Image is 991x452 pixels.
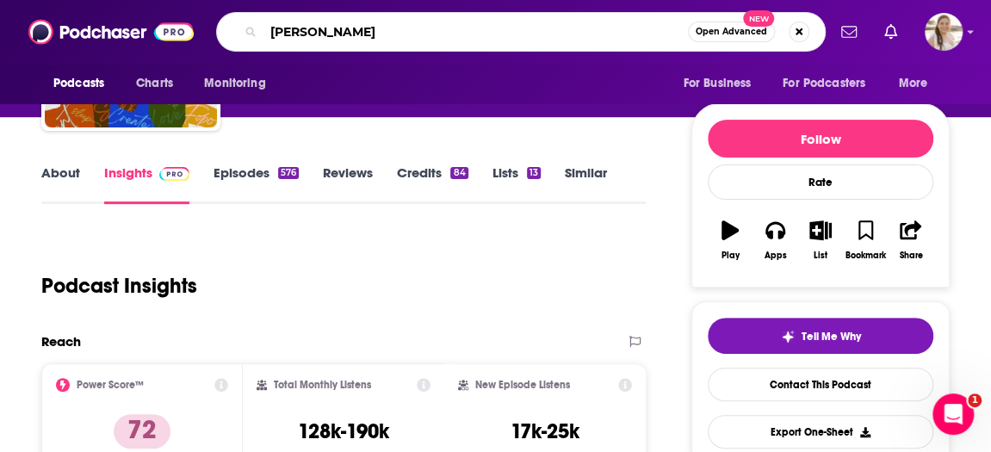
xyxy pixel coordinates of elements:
[834,17,864,46] a: Show notifications dropdown
[397,164,468,204] a: Credits84
[527,167,541,179] div: 13
[708,318,933,354] button: tell me why sparkleTell Me Why
[722,251,740,261] div: Play
[765,251,787,261] div: Apps
[899,251,922,261] div: Share
[41,273,197,299] h1: Podcast Insights
[932,393,974,435] iframe: Intercom live chat
[688,22,775,42] button: Open AdvancedNew
[843,209,888,271] button: Bookmark
[204,71,265,96] span: Monitoring
[214,164,299,204] a: Episodes576
[887,67,950,100] button: open menu
[41,333,81,350] h2: Reach
[450,167,468,179] div: 84
[511,418,579,444] h3: 17k-25k
[565,164,607,204] a: Similar
[783,71,865,96] span: For Podcasters
[671,67,772,100] button: open menu
[708,415,933,449] button: Export One-Sheet
[814,251,827,261] div: List
[771,67,890,100] button: open menu
[41,164,80,204] a: About
[323,164,373,204] a: Reviews
[274,379,371,391] h2: Total Monthly Listens
[925,13,963,51] img: User Profile
[753,209,797,271] button: Apps
[159,167,189,181] img: Podchaser Pro
[889,209,933,271] button: Share
[845,251,886,261] div: Bookmark
[263,18,688,46] input: Search podcasts, credits, & more...
[899,71,928,96] span: More
[743,10,774,27] span: New
[125,67,183,100] a: Charts
[708,368,933,401] a: Contact This Podcast
[683,71,751,96] span: For Business
[781,330,795,344] img: tell me why sparkle
[925,13,963,51] span: Logged in as acquavie
[798,209,843,271] button: List
[77,379,144,391] h2: Power Score™
[802,330,861,344] span: Tell Me Why
[968,393,982,407] span: 1
[278,167,299,179] div: 576
[53,71,104,96] span: Podcasts
[492,164,541,204] a: Lists13
[192,67,288,100] button: open menu
[877,17,904,46] a: Show notifications dropdown
[41,67,127,100] button: open menu
[475,379,570,391] h2: New Episode Listens
[708,120,933,158] button: Follow
[104,164,189,204] a: InsightsPodchaser Pro
[298,418,389,444] h3: 128k-190k
[708,164,933,200] div: Rate
[708,209,753,271] button: Play
[216,12,826,52] div: Search podcasts, credits, & more...
[136,71,173,96] span: Charts
[696,28,767,36] span: Open Advanced
[28,15,194,48] img: Podchaser - Follow, Share and Rate Podcasts
[114,414,170,449] p: 72
[925,13,963,51] button: Show profile menu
